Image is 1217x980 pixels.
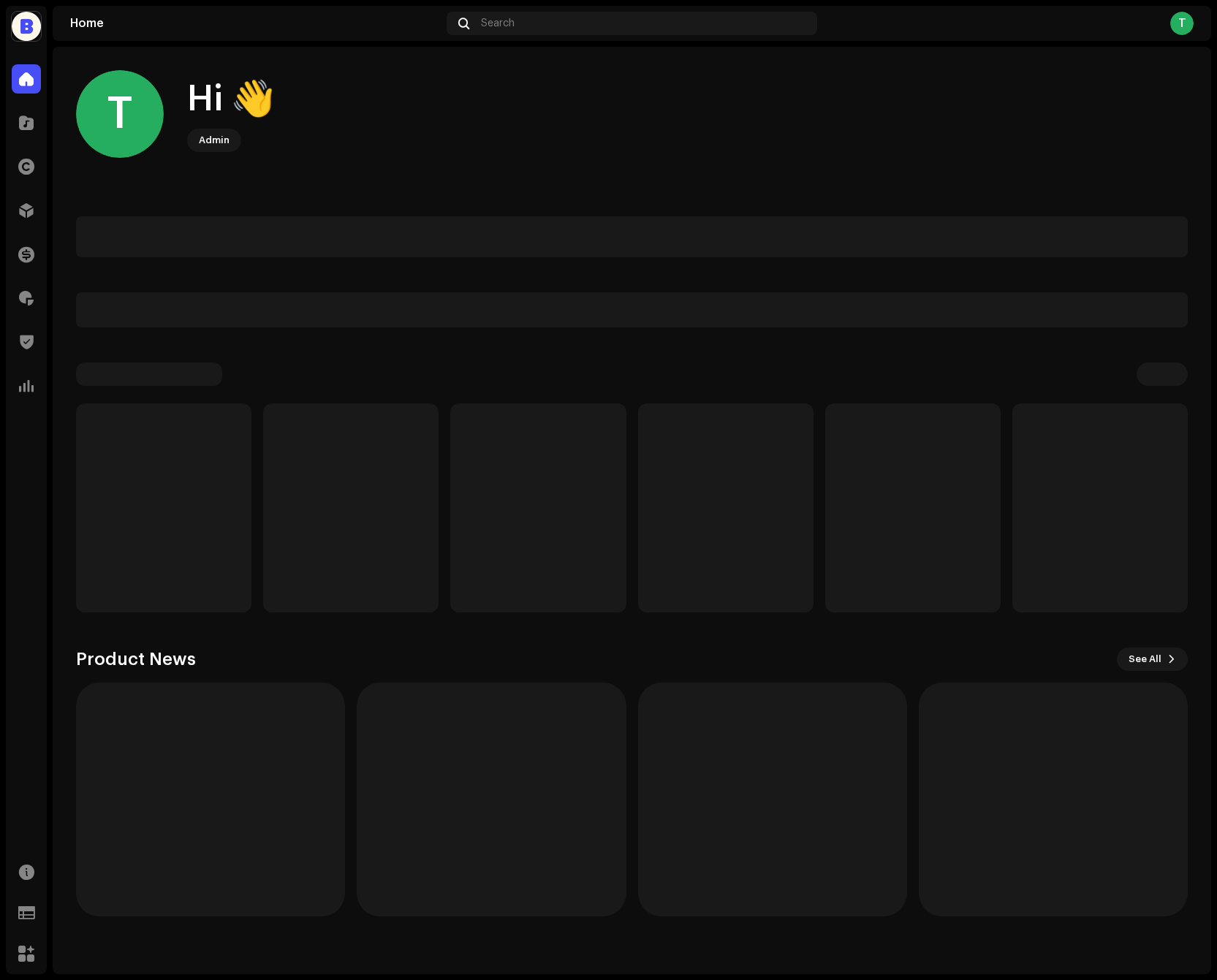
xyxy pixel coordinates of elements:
img: 87673747-9ce7-436b-aed6-70e10163a7f0 [12,12,41,41]
button: See All [1117,647,1188,671]
span: Search [481,18,515,29]
div: Admin [199,132,230,149]
div: Home [70,18,441,29]
h3: Product News [76,647,196,671]
div: Hi 👋 [187,76,275,123]
div: T [76,70,164,158]
span: See All [1129,645,1161,674]
div: T [1170,12,1194,35]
